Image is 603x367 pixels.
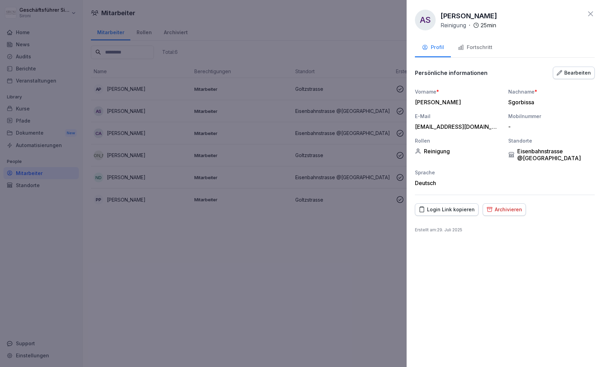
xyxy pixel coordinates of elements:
p: [PERSON_NAME] [440,11,497,21]
div: Eisenbahnstrasse @[GEOGRAPHIC_DATA] [508,148,595,162]
div: Reinigung [415,148,501,155]
button: Fortschritt [451,39,499,57]
div: [PERSON_NAME] [415,99,498,106]
div: [EMAIL_ADDRESS][DOMAIN_NAME] [415,123,498,130]
div: Vorname [415,88,501,95]
div: Profil [422,44,444,51]
button: Login Link kopieren [415,203,479,216]
p: 25 min [481,21,496,29]
div: Deutsch [415,180,501,186]
div: Bearbeiten [557,69,591,77]
div: Sgorbissa [508,99,591,106]
p: Persönliche informationen [415,69,488,76]
button: Bearbeiten [553,67,595,79]
div: Fortschritt [458,44,492,51]
div: · [440,21,496,29]
div: Mobilnummer [508,113,595,120]
div: Standorte [508,137,595,144]
div: - [508,123,591,130]
div: Sprache [415,169,501,176]
div: Login Link kopieren [419,206,475,213]
div: AS [415,10,436,30]
div: Rollen [415,137,501,144]
div: E-Mail [415,113,501,120]
button: Profil [415,39,451,57]
button: Archivieren [483,203,526,216]
div: Archivieren [486,206,522,213]
p: Reinigung [440,21,466,29]
div: Nachname [508,88,595,95]
p: Erstellt am : 29. Juli 2025 [415,227,595,233]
